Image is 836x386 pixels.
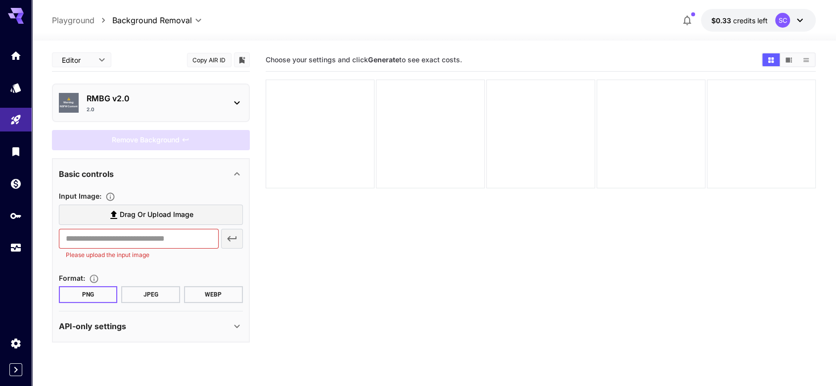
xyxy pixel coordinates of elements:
div: Models [10,82,22,94]
div: Usage [10,242,22,254]
div: ⚠️Warning:NSFW ContentRMBG v2.02.0 [59,88,243,117]
div: SC [775,13,790,28]
nav: breadcrumb [52,14,112,26]
p: API-only settings [59,320,126,332]
p: RMBG v2.0 [87,92,223,104]
label: Drag or upload image [59,205,243,225]
span: Editor [62,55,93,65]
button: WEBP [184,286,243,303]
div: Wallet [10,177,22,190]
span: Input Image : [59,192,101,200]
div: Settings [10,337,22,349]
button: Show images in list view [797,53,815,66]
div: API-only settings [59,314,243,338]
button: $0.33366SC [701,9,816,32]
span: credits left [733,16,767,25]
div: Playground [10,114,22,126]
p: 2.0 [87,106,94,113]
span: Warning: [63,101,74,105]
button: Specifies the input image to be processed. [101,192,119,202]
span: Choose your settings and click to see exact costs. [266,55,462,64]
span: ⚠️ [67,97,70,101]
span: Background Removal [112,14,192,26]
div: $0.33366 [711,15,767,26]
span: $0.33 [711,16,733,25]
div: Home [10,49,22,62]
div: Library [10,145,22,158]
button: Show images in grid view [762,53,780,66]
button: Choose the file format for the output image. [85,274,103,284]
div: API Keys [10,210,22,222]
button: Expand sidebar [9,363,22,376]
a: Playground [52,14,94,26]
b: Generate [368,55,399,64]
span: Drag or upload image [120,209,193,221]
button: JPEG [121,286,180,303]
button: Copy AIR ID [187,53,232,67]
div: Basic controls [59,162,243,186]
div: Show images in grid viewShow images in video viewShow images in list view [761,52,816,67]
p: Please upload the input image [66,250,212,260]
button: Add to library [237,54,246,66]
span: Format : [59,274,85,282]
button: Show images in video view [780,53,797,66]
p: Basic controls [59,168,114,180]
button: PNG [59,286,118,303]
span: NSFW Content [60,105,78,109]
